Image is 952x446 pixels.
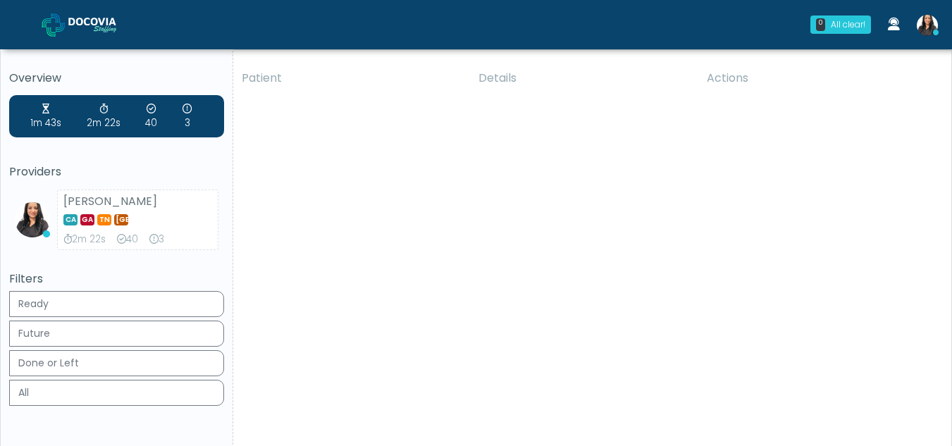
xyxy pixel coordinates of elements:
[816,18,825,31] div: 0
[698,61,941,95] th: Actions
[63,233,106,247] div: Average Review Time
[15,202,50,237] img: Viral Patel
[68,18,139,32] img: Docovia
[9,350,224,376] button: Done or Left
[149,233,164,247] div: Extended Exams
[97,214,111,225] span: TN
[183,102,192,130] div: Extended Exams
[42,1,139,47] a: Docovia
[9,291,224,409] div: Basic example
[42,13,65,37] img: Docovia
[80,214,94,225] span: GA
[9,291,224,317] button: Ready
[87,102,120,130] div: Average Review Time
[233,61,470,95] th: Patient
[114,214,128,225] span: [GEOGRAPHIC_DATA]
[30,102,61,130] div: Average Wait Time
[470,61,698,95] th: Details
[9,380,224,406] button: All
[9,273,224,285] h5: Filters
[802,10,879,39] a: 0 All clear!
[117,233,138,247] div: Exams Completed
[9,321,224,347] button: Future
[63,214,78,225] span: CA
[145,102,157,130] div: Exams Completed
[917,15,938,36] img: Viral Patel
[9,166,224,178] h5: Providers
[63,193,157,209] strong: [PERSON_NAME]
[831,18,865,31] div: All clear!
[9,72,224,85] h5: Overview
